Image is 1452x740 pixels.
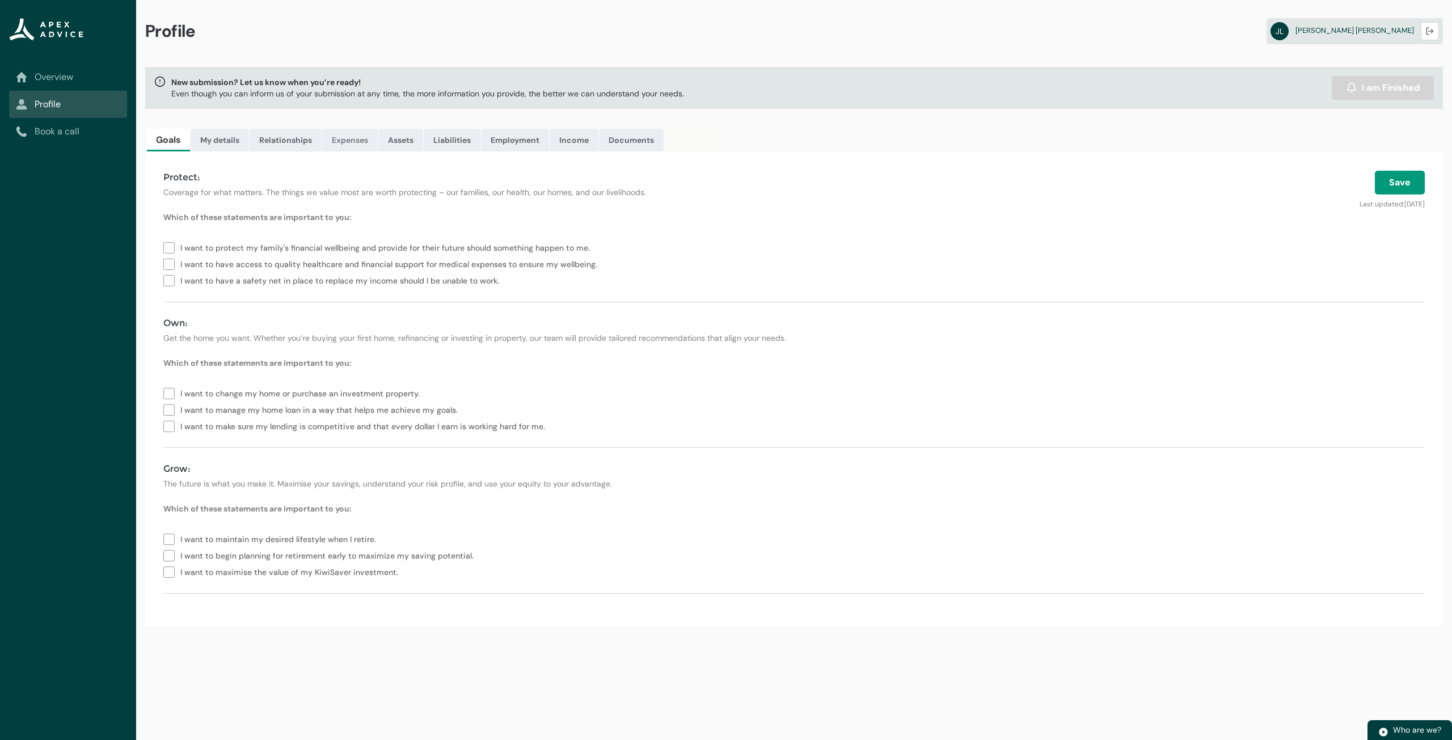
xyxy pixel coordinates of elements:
span: I want to maximise the value of my KiwiSaver investment. [180,563,403,580]
nav: Sub page [9,64,127,145]
h4: Grow: [163,462,1425,476]
a: Assets [378,129,423,151]
span: I want to have access to quality healthcare and financial support for medical expenses to ensure ... [180,255,602,272]
a: Book a call [16,125,120,138]
p: Last updated: [1014,194,1425,209]
span: I want to maintain my desired lifestyle when I retire. [180,530,381,547]
p: Which of these statements are important to you: [163,503,1425,514]
a: Documents [599,129,664,151]
span: I want to begin planning for retirement early to maximize my saving potential. [180,547,478,563]
span: I want to have a safety net in place to replace my income should I be unable to work. [180,272,504,288]
p: Get the home you want. Whether you’re buying your first home, refinancing or investing in propert... [163,332,1425,344]
p: Which of these statements are important to you: [163,212,1425,223]
a: Goals [147,129,190,151]
a: Expenses [322,129,378,151]
h4: Own: [163,316,1425,330]
span: I want to protect my family's financial wellbeing and provide for their future should something h... [180,239,594,255]
abbr: JL [1270,22,1289,40]
button: Logout [1421,22,1439,40]
a: Profile [16,98,120,111]
img: alarm.svg [1346,82,1357,94]
span: Who are we? [1393,725,1441,735]
lightning-formatted-date-time: [DATE] [1404,200,1425,209]
button: Save [1375,171,1425,194]
img: Apex Advice Group [9,18,83,41]
span: Profile [145,20,196,42]
p: The future is what you make it. Maximise your savings, understand your risk profile, and use your... [163,478,1425,489]
a: Liabilities [424,129,480,151]
a: Relationships [250,129,322,151]
a: My details [191,129,249,151]
span: I want to make sure my lending is competitive and that every dollar I earn is working hard for me. [180,417,550,434]
a: Overview [16,70,120,84]
a: Employment [481,129,549,151]
span: I am Finished [1362,81,1420,95]
span: [PERSON_NAME] [PERSON_NAME] [1295,26,1414,35]
span: I want to manage my home loan in a way that helps me achieve my goals. [180,401,462,417]
h4: Protect: [163,171,1000,184]
span: New submission? Let us know when you’re ready! [171,77,684,88]
a: JL[PERSON_NAME] [PERSON_NAME] [1267,18,1443,44]
button: I am Finished [1332,76,1434,100]
span: I want to change my home or purchase an investment property. [180,384,424,401]
p: Coverage for what matters. The things we value most are worth protecting – our families, our heal... [163,187,1000,198]
p: Which of these statements are important to you: [163,357,1425,369]
p: Even though you can inform us of your submission at any time, the more information you provide, t... [171,88,684,99]
img: play.svg [1378,727,1388,737]
a: Income [550,129,598,151]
